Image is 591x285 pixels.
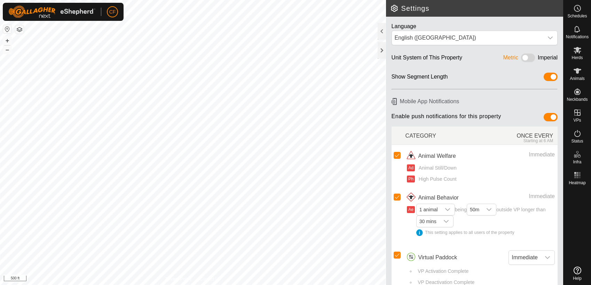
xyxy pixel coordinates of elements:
div: dropdown trigger [441,204,455,215]
div: CATEGORY [405,128,482,143]
h6: Mobile App Notifications [389,95,560,107]
button: + [3,36,11,45]
span: Animal Behavior [418,194,459,202]
span: Status [571,139,583,143]
span: Infra [573,160,581,164]
span: Notifications [566,35,589,39]
a: Contact Us [200,276,220,282]
span: Heatmap [569,181,586,185]
div: dropdown trigger [482,204,496,215]
span: Neckbands [567,97,588,101]
div: This setting applies to all users of the property [416,229,555,236]
a: Privacy Policy [165,276,191,282]
img: virtual paddocks icon [405,252,417,263]
span: Enable push notifications for this property [392,113,501,124]
div: Imperial [538,54,558,64]
span: Animal Still/Down [416,164,457,172]
img: animal welfare icon [405,150,417,162]
span: Herds [572,56,583,60]
div: dropdown trigger [543,31,557,45]
div: Unit System of This Property [392,54,462,64]
button: Ae [407,206,415,213]
span: Help [573,276,582,280]
div: Metric [503,54,519,64]
div: dropdown trigger [439,216,453,227]
img: Gallagher Logo [8,6,95,18]
button: Ad [407,164,415,171]
h2: Settings [390,4,563,13]
span: Immediate [509,251,541,264]
button: Map Layers [15,25,24,34]
img: animal behavior icon [405,192,417,203]
button: Ph [407,176,415,182]
span: Schedules [567,14,587,18]
a: Help [564,264,591,283]
div: Immediate [492,150,555,159]
span: Animal Welfare [418,152,456,160]
span: being outside VP longer than [416,207,555,236]
span: 30 mins [417,216,439,227]
div: English ([GEOGRAPHIC_DATA]) [395,34,541,42]
div: Starting at 6 AM [481,138,553,143]
div: ONCE EVERY [481,128,558,143]
button: – [3,46,11,54]
span: Virtual Paddock [418,253,457,262]
div: dropdown trigger [541,251,554,264]
div: Show Segment Length [392,73,448,83]
span: VPs [573,118,581,122]
span: High Pulse Count [416,176,457,183]
button: Reset Map [3,25,11,33]
div: Language [392,22,558,31]
span: VP Activation Complete [415,268,468,275]
span: English (US) [392,31,543,45]
span: 50m [467,204,482,215]
div: Immediate [492,192,555,201]
span: CF [109,8,116,16]
span: 1 animal [417,204,441,215]
span: Animals [570,76,585,81]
